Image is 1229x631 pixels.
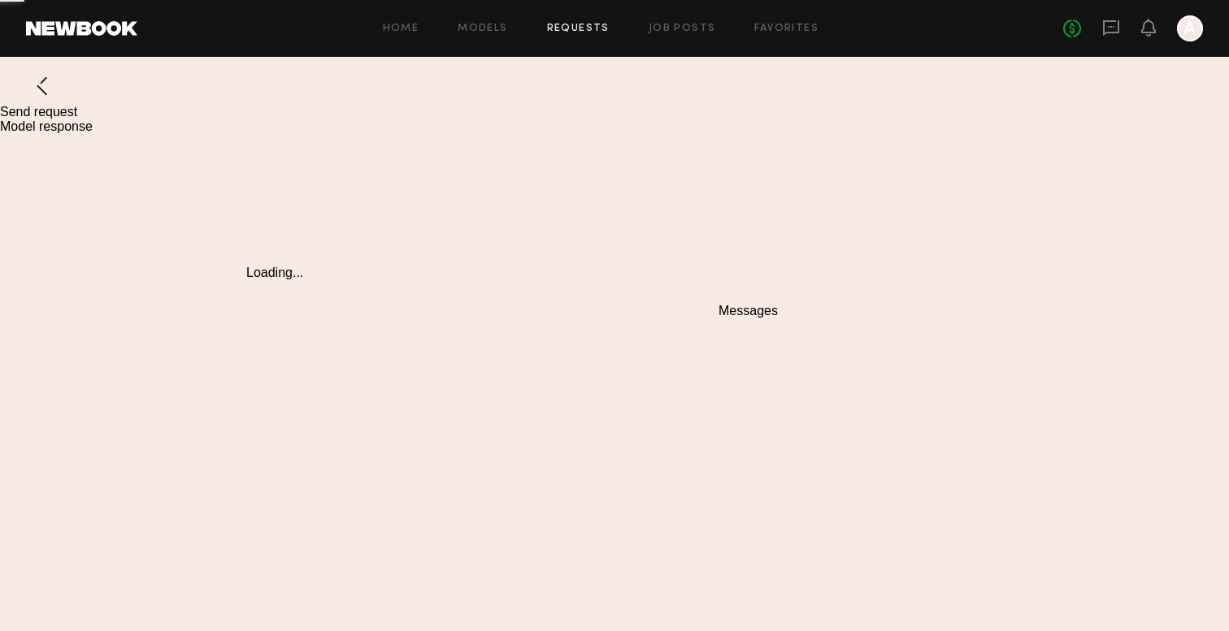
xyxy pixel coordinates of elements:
a: A [1177,15,1203,41]
a: Favorites [754,24,819,34]
a: Home [383,24,419,34]
div: Loading... [246,266,680,280]
a: Models [458,24,507,34]
div: Messages [719,304,983,318]
a: Requests [547,24,610,34]
a: Job Posts [649,24,716,34]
